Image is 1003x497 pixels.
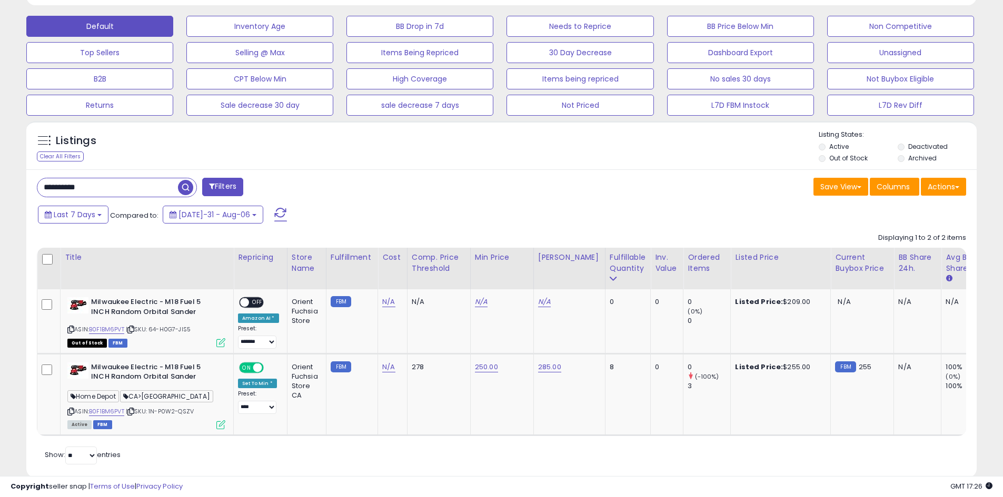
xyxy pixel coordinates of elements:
small: (0%) [946,372,960,381]
b: Milwaukee Electric - M18 Fuel 5 INCH Random Orbital Sander [91,297,219,319]
button: Filters [202,178,243,196]
b: Listed Price: [735,297,783,307]
b: Milwaukee Electric - M18 Fuel 5 INCH Random Orbital Sander [91,362,219,384]
a: B0F1BM6PVT [89,325,124,334]
button: Default [26,16,173,37]
img: 41YhmzleCZL._SL40_.jpg [67,297,88,313]
img: 41YhmzleCZL._SL40_.jpg [67,362,88,379]
span: [DATE]-31 - Aug-06 [178,209,250,220]
span: 255 [859,362,871,372]
div: 0 [655,297,675,307]
button: Items Being Repriced [346,42,493,63]
button: Last 7 Days [38,206,108,224]
button: 30 Day Decrease [507,42,653,63]
span: Show: entries [45,450,121,460]
a: N/A [475,297,488,307]
div: 0 [688,297,730,307]
button: L7D Rev Diff [827,95,974,116]
div: ASIN: [67,297,225,346]
button: Save View [813,178,868,196]
div: $255.00 [735,362,822,372]
span: All listings currently available for purchase on Amazon [67,420,92,429]
div: BB Share 24h. [898,252,937,274]
div: 0 [688,316,730,326]
b: Listed Price: [735,362,783,372]
div: [PERSON_NAME] [538,252,601,263]
a: Terms of Use [90,481,135,491]
small: FBM [331,361,351,372]
button: Not Buybox Eligible [827,68,974,89]
button: Dashboard Export [667,42,814,63]
span: Compared to: [110,210,158,220]
a: N/A [382,362,395,372]
div: Orient Fuchsia Store [292,297,318,326]
small: FBM [835,361,856,372]
span: FBM [93,420,112,429]
label: Out of Stock [829,154,868,163]
span: FBM [108,339,127,348]
div: Listed Price [735,252,826,263]
button: Selling @ Max [186,42,333,63]
div: Comp. Price Threshold [412,252,466,274]
div: Inv. value [655,252,679,274]
div: Store Name [292,252,322,274]
button: Returns [26,95,173,116]
button: sale decrease 7 days [346,95,493,116]
span: OFF [262,363,279,372]
small: (0%) [688,307,702,316]
button: Actions [921,178,966,196]
label: Deactivated [908,142,948,151]
div: $209.00 [735,297,822,307]
span: Home Depot [67,390,119,402]
button: [DATE]-31 - Aug-06 [163,206,263,224]
label: Archived [908,154,937,163]
button: B2B [26,68,173,89]
div: ASIN: [67,362,225,428]
a: 250.00 [475,362,498,372]
p: Listing States: [819,130,977,140]
div: Displaying 1 to 2 of 2 items [878,233,966,243]
div: Fulfillment [331,252,373,263]
div: Orient Fuchsia Store CA [292,362,318,401]
div: Repricing [238,252,283,263]
div: Preset: [238,325,279,349]
span: OFF [249,298,266,307]
button: Inventory Age [186,16,333,37]
span: | SKU: 1N-P0W2-QSZV [126,407,194,415]
a: B0F1BM6PVT [89,407,124,416]
small: (-100%) [695,372,719,381]
div: Cost [382,252,403,263]
button: Sale decrease 30 day [186,95,333,116]
div: Title [65,252,229,263]
div: 0 [688,362,730,372]
span: CA>[GEOGRAPHIC_DATA] [120,390,213,402]
button: No sales 30 days [667,68,814,89]
div: 0 [655,362,675,372]
div: N/A [946,297,980,307]
div: Preset: [238,390,279,414]
span: 2025-08-14 17:26 GMT [950,481,992,491]
div: Current Buybox Price [835,252,889,274]
div: Clear All Filters [37,151,84,161]
a: Privacy Policy [136,481,183,491]
div: 278 [412,362,462,372]
h5: Listings [56,134,96,148]
button: High Coverage [346,68,493,89]
label: Active [829,142,849,151]
button: Unassigned [827,42,974,63]
div: N/A [412,297,462,307]
div: N/A [898,362,933,372]
span: Columns [877,181,910,192]
div: Ordered Items [688,252,726,274]
button: BB Price Below Min [667,16,814,37]
div: Fulfillable Quantity [610,252,646,274]
div: 8 [610,362,642,372]
button: Top Sellers [26,42,173,63]
div: 3 [688,381,730,391]
span: N/A [838,297,850,307]
button: Needs to Reprice [507,16,653,37]
div: Amazon AI * [238,313,279,323]
button: L7D FBM Instock [667,95,814,116]
div: Avg BB Share [946,252,984,274]
span: Last 7 Days [54,209,95,220]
